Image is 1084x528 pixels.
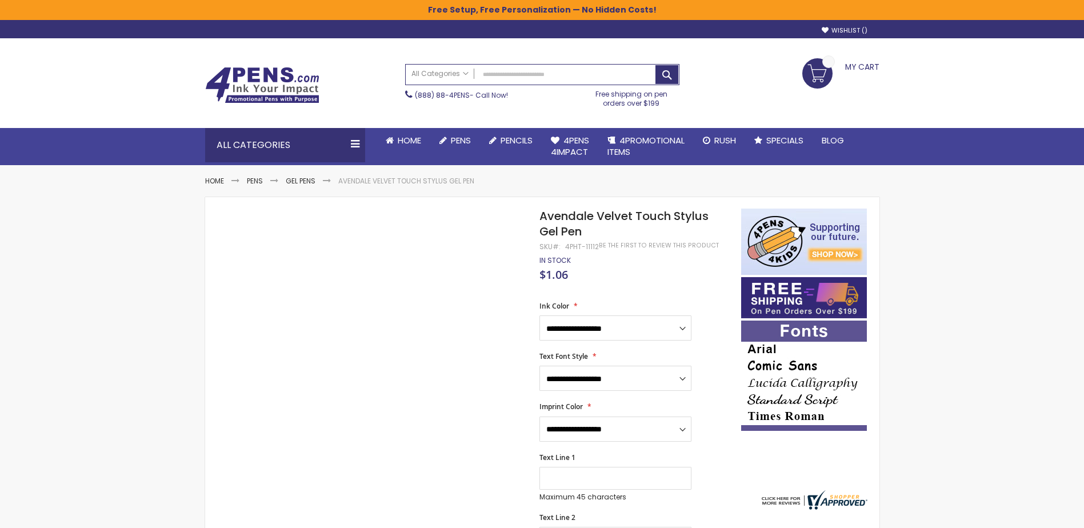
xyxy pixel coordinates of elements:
[565,242,599,251] div: 4PHT-11112
[338,177,474,186] li: Avendale Velvet Touch Stylus Gel Pen
[398,134,421,146] span: Home
[539,301,569,311] span: Ink Color
[539,402,583,411] span: Imprint Color
[539,267,568,282] span: $1.06
[607,134,685,158] span: 4PROMOTIONAL ITEMS
[539,256,571,265] div: Availability
[694,128,745,153] a: Rush
[598,128,694,165] a: 4PROMOTIONALITEMS
[551,134,589,158] span: 4Pens 4impact
[406,65,474,83] a: All Categories
[741,321,867,431] img: font-personalization-examples
[539,208,709,239] span: Avendale Velvet Touch Stylus Gel Pen
[542,128,598,165] a: 4Pens4impact
[415,90,470,100] a: (888) 88-4PENS
[599,241,719,250] a: Be the first to review this product
[759,490,867,510] img: 4pens.com widget logo
[813,128,853,153] a: Blog
[205,128,365,162] div: All Categories
[741,209,867,275] img: 4pens 4 kids
[759,502,867,512] a: 4pens.com certificate URL
[247,176,263,186] a: Pens
[822,134,844,146] span: Blog
[822,26,867,35] a: Wishlist
[539,453,575,462] span: Text Line 1
[583,85,679,108] div: Free shipping on pen orders over $199
[539,493,691,502] p: Maximum 45 characters
[411,69,469,78] span: All Categories
[539,351,588,361] span: Text Font Style
[539,255,571,265] span: In stock
[539,513,575,522] span: Text Line 2
[205,176,224,186] a: Home
[480,128,542,153] a: Pencils
[377,128,430,153] a: Home
[451,134,471,146] span: Pens
[539,242,561,251] strong: SKU
[286,176,315,186] a: Gel Pens
[714,134,736,146] span: Rush
[430,128,480,153] a: Pens
[741,277,867,318] img: Free shipping on orders over $199
[501,134,533,146] span: Pencils
[415,90,508,100] span: - Call Now!
[745,128,813,153] a: Specials
[766,134,803,146] span: Specials
[205,67,319,103] img: 4Pens Custom Pens and Promotional Products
